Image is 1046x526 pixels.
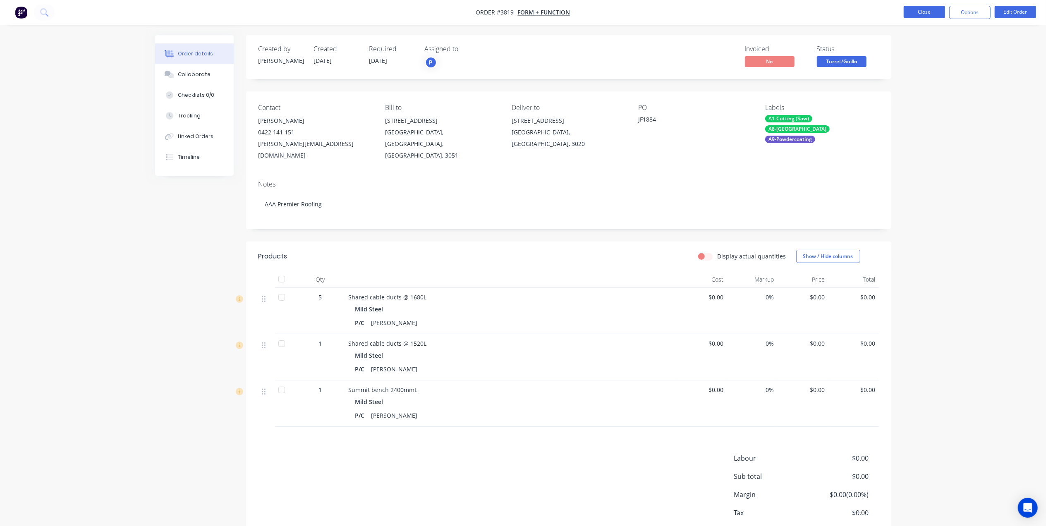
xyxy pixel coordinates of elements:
[319,339,322,348] span: 1
[319,293,322,301] span: 5
[15,6,27,19] img: Factory
[781,385,825,394] span: $0.00
[904,6,945,18] button: Close
[368,317,421,329] div: [PERSON_NAME]
[178,91,214,99] div: Checklists 0/0
[828,271,879,288] div: Total
[178,153,200,161] div: Timeline
[727,271,778,288] div: Markup
[385,115,498,161] div: [STREET_ADDRESS][GEOGRAPHIC_DATA], [GEOGRAPHIC_DATA], [GEOGRAPHIC_DATA], 3051
[425,45,507,53] div: Assigned to
[425,56,437,69] button: P
[259,180,879,188] div: Notes
[355,409,368,421] div: P/C
[178,112,201,120] div: Tracking
[831,385,876,394] span: $0.00
[817,56,866,69] button: Turret/Guillo
[831,293,876,301] span: $0.00
[355,317,368,329] div: P/C
[314,45,359,53] div: Created
[178,71,211,78] div: Collaborate
[259,251,287,261] div: Products
[368,409,421,421] div: [PERSON_NAME]
[734,508,808,518] span: Tax
[807,453,869,463] span: $0.00
[831,339,876,348] span: $0.00
[1018,498,1038,518] div: Open Intercom Messenger
[368,363,421,375] div: [PERSON_NAME]
[518,9,570,17] a: Form + Function
[734,471,808,481] span: Sub total
[639,115,742,127] div: JF1884
[155,105,234,126] button: Tracking
[369,57,388,65] span: [DATE]
[349,340,427,347] span: Shared cable ducts @ 1520L
[765,125,830,133] div: A8-[GEOGRAPHIC_DATA]
[155,126,234,147] button: Linked Orders
[765,104,878,112] div: Labels
[718,252,786,261] label: Display actual quantities
[512,104,625,112] div: Deliver to
[949,6,991,19] button: Options
[745,56,795,67] span: No
[385,127,498,161] div: [GEOGRAPHIC_DATA], [GEOGRAPHIC_DATA], [GEOGRAPHIC_DATA], 3051
[259,45,304,53] div: Created by
[385,115,498,127] div: [STREET_ADDRESS]
[259,127,372,138] div: 0422 141 151
[680,293,724,301] span: $0.00
[796,250,860,263] button: Show / Hide columns
[817,45,879,53] div: Status
[817,56,866,67] span: Turret/Guillo
[155,85,234,105] button: Checklists 0/0
[512,115,625,127] div: [STREET_ADDRESS]
[730,385,774,394] span: 0%
[807,508,869,518] span: $0.00
[259,56,304,65] div: [PERSON_NAME]
[476,9,518,17] span: Order #3819 -
[178,50,213,57] div: Order details
[765,115,812,122] div: A1-Cutting (Saw)
[349,293,427,301] span: Shared cable ducts @ 1680L
[259,191,879,217] div: AAA Premier Roofing
[355,349,387,361] div: Mild Steel
[734,453,808,463] span: Labour
[995,6,1036,18] button: Edit Order
[259,138,372,161] div: [PERSON_NAME][EMAIL_ADDRESS][DOMAIN_NAME]
[259,115,372,161] div: [PERSON_NAME]0422 141 151[PERSON_NAME][EMAIL_ADDRESS][DOMAIN_NAME]
[734,490,808,500] span: Margin
[355,303,387,315] div: Mild Steel
[807,471,869,481] span: $0.00
[155,43,234,64] button: Order details
[781,339,825,348] span: $0.00
[512,127,625,150] div: [GEOGRAPHIC_DATA], [GEOGRAPHIC_DATA], 3020
[745,45,807,53] div: Invoiced
[319,385,322,394] span: 1
[314,57,332,65] span: [DATE]
[259,115,372,127] div: [PERSON_NAME]
[259,104,372,112] div: Contact
[680,385,724,394] span: $0.00
[369,45,415,53] div: Required
[765,136,815,143] div: A9-Powdercoating
[639,104,752,112] div: PO
[680,339,724,348] span: $0.00
[807,490,869,500] span: $0.00 ( 0.00 %)
[349,386,418,394] span: Summit bench 2400mmL
[178,133,213,140] div: Linked Orders
[155,147,234,167] button: Timeline
[385,104,498,112] div: Bill to
[781,293,825,301] span: $0.00
[355,363,368,375] div: P/C
[730,339,774,348] span: 0%
[512,115,625,150] div: [STREET_ADDRESS][GEOGRAPHIC_DATA], [GEOGRAPHIC_DATA], 3020
[296,271,345,288] div: Qty
[355,396,387,408] div: Mild Steel
[155,64,234,85] button: Collaborate
[730,293,774,301] span: 0%
[676,271,727,288] div: Cost
[778,271,828,288] div: Price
